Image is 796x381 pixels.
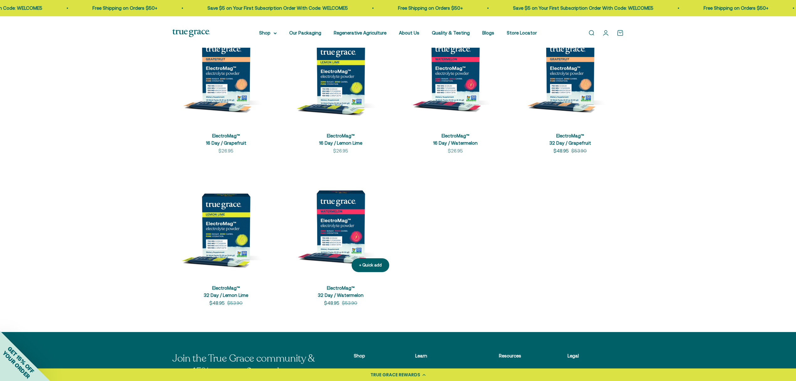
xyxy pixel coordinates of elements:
[91,5,155,11] a: Free Shipping on Orders $50+
[568,367,600,375] a: Privacy Policies
[259,29,277,37] summary: Shop
[342,299,357,307] compare-at-price: $53.90
[432,30,470,35] a: Quality & Testing
[172,18,280,125] img: ElectroMag™
[702,5,767,11] a: Free Shipping on Orders $50+
[172,352,323,378] p: Join the True Grace community & save 15% on your first order.
[399,30,419,35] a: About Us
[319,133,362,146] a: ElectroMag™16 Day / Lemon Lime
[204,285,248,298] a: ElectroMag™32 Day / Lemon Lime
[206,4,346,12] p: Save $5 on Your First Subscription Order With Code: WELCOME5
[209,299,225,307] sale-price: $48.95
[218,147,233,155] sale-price: $26.95
[448,147,463,155] sale-price: $26.95
[334,30,386,35] a: Regenerative Agriculture
[571,147,587,155] compare-at-price: $53.90
[6,345,35,374] span: GET 15% OFF
[359,262,382,269] div: + Quick add
[227,299,243,307] compare-at-price: $53.90
[318,285,364,298] a: ElectroMag™32 Day / Watermelon
[324,299,339,307] sale-price: $48.95
[396,5,461,11] a: Free Shipping on Orders $50+
[287,18,394,125] img: ElectroMag™
[354,367,383,375] a: Multivitamins
[289,30,321,35] a: Our Packaging
[516,18,624,125] img: ElectroMag™
[415,367,447,375] a: Our Packaging
[499,352,536,360] p: Resources
[549,133,591,146] a: ElectroMag™32 Day / Grapefruit
[433,133,478,146] a: ElectroMag™16 Day / Watermelon
[352,258,389,272] button: + Quick add
[354,352,384,360] p: Shop
[482,30,494,35] a: Blogs
[206,133,246,146] a: ElectroMag™16 Day / Grapefruit
[507,30,537,35] a: Store Locator
[511,4,652,12] p: Save $5 on Your First Subscription Order With Code: WELCOME5
[402,18,509,125] img: ElectroMag™
[415,352,468,360] p: Learn
[568,352,611,360] p: Legal
[172,170,280,277] img: ElectroMag™
[499,367,525,375] a: Contact Us
[553,147,569,155] sale-price: $48.95
[1,350,31,380] span: YOUR ORDER
[370,372,420,378] div: TRUE GRACE REWARDS
[287,170,394,277] img: ElectroMag™
[333,147,348,155] sale-price: $26.95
